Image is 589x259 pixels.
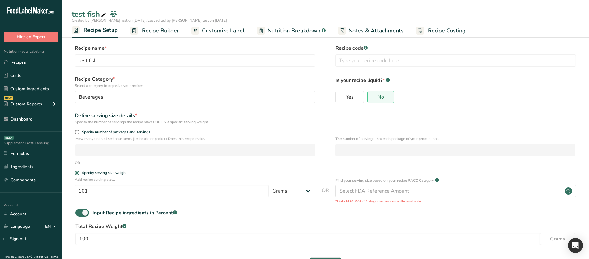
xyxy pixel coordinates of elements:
[378,94,384,100] span: No
[34,255,49,259] a: About Us .
[4,255,26,259] a: Hire an Expert .
[142,27,179,35] span: Recipe Builder
[75,45,315,52] label: Recipe name
[335,45,576,52] label: Recipe code
[75,83,315,88] p: Select a category to organize your recipes
[335,75,576,84] p: Is your recipe liquid?
[75,177,315,182] p: Add recipe serving size..
[75,223,575,230] label: Total Recipe Weight
[79,93,103,101] span: Beverages
[202,27,245,35] span: Customize Label
[416,24,466,38] a: Recipe Costing
[335,198,576,204] p: *Only FDA RACC Categories are currently available
[550,235,565,243] span: Grams
[27,255,34,259] a: FAQ .
[257,24,326,38] a: Nutrition Breakdown
[75,75,315,88] label: Recipe Category
[191,24,245,38] a: Customize Label
[322,187,329,204] span: OR
[335,54,576,67] input: Type your recipe code here
[267,27,320,35] span: Nutrition Breakdown
[348,27,404,35] span: Notes & Attachments
[335,178,434,183] p: Find your serving size based on your recipe RACC Category
[92,209,177,217] div: Input Recipe ingredients in Percent
[75,185,269,197] input: Type your serving size here
[79,130,150,134] span: Specify number of packages and servings
[338,24,404,38] a: Notes & Attachments
[72,9,107,20] div: test fish
[428,27,466,35] span: Recipe Costing
[75,54,315,67] input: Type your recipe name here
[568,238,583,253] div: Open Intercom Messenger
[4,96,13,100] div: NEW
[72,18,227,23] span: Created by [PERSON_NAME] test on [DATE], Last edited by [PERSON_NAME] test on [DATE]
[83,26,118,34] span: Recipe Setup
[75,119,315,125] div: Specify the number of servings the recipe makes OR Fix a specific serving weight
[75,160,80,166] div: OR
[72,23,118,38] a: Recipe Setup
[4,32,58,42] button: Hire an Expert
[4,101,42,107] div: Custom Reports
[339,187,409,195] div: Select FDA Reference Amount
[75,91,315,103] button: Beverages
[45,223,58,230] div: EN
[335,136,575,142] p: The number of servings that each package of your product has.
[346,94,354,100] span: Yes
[82,171,127,175] div: Specify serving size weight
[75,112,315,119] div: Define serving size details
[540,233,575,245] button: Grams
[130,24,179,38] a: Recipe Builder
[75,136,315,142] p: How many units of sealable items (i.e. bottle or packet) Does this recipe make.
[4,136,14,140] div: BETA
[4,221,30,232] a: Language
